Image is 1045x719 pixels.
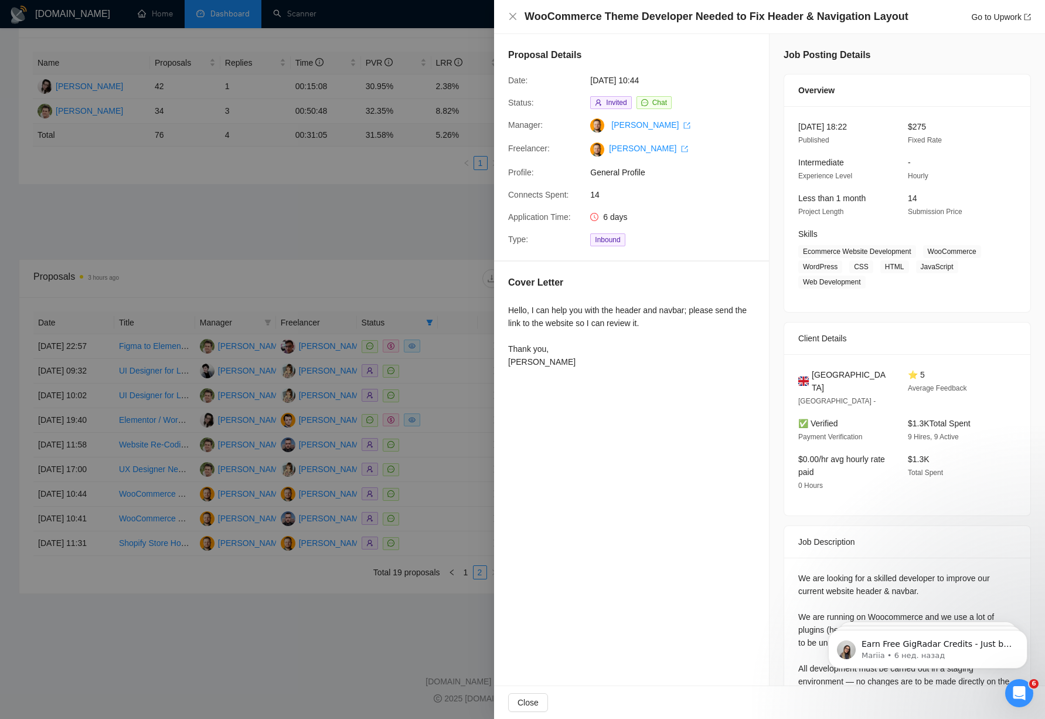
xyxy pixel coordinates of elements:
span: 0 Hours [798,481,823,490]
span: Close [518,696,539,709]
span: Overview [798,84,835,97]
p: Message from Mariia, sent 6 нед. назад [51,45,202,56]
span: Earn Free GigRadar Credits - Just by Sharing Your Story! 💬 Want more credits for sending proposal... [51,34,202,323]
span: Invited [606,99,627,107]
span: [DATE] 18:22 [798,122,847,131]
span: 6 [1029,679,1039,689]
span: clock-circle [590,213,598,221]
span: export [683,122,690,129]
h5: Proposal Details [508,48,581,62]
span: HTML [880,260,909,273]
span: Fixed Rate [908,136,942,144]
span: Ecommerce Website Development [798,245,916,258]
span: user-add [595,99,602,106]
span: Freelancer: [508,144,550,153]
span: Submission Price [908,208,962,216]
span: Inbound [590,233,625,246]
span: Chat [652,99,667,107]
a: [PERSON_NAME] export [609,144,688,153]
button: Close [508,12,518,22]
iframe: Intercom live chat [1005,679,1033,707]
span: General Profile [590,166,766,179]
span: Manager: [508,120,543,130]
a: Go to Upworkexport [971,12,1031,22]
span: ✅ Verified [798,419,838,428]
span: Intermediate [798,158,844,167]
h5: Job Posting Details [784,48,870,62]
span: close [508,12,518,21]
h5: Cover Letter [508,276,563,290]
iframe: Intercom notifications сообщение [811,605,1045,687]
span: 6 days [603,212,627,222]
span: Application Time: [508,212,571,222]
span: Experience Level [798,172,852,180]
span: Web Development [798,276,866,289]
span: Connects Spent: [508,190,569,199]
span: Published [798,136,829,144]
span: Status: [508,98,534,107]
span: Less than 1 month [798,194,866,203]
span: Date: [508,76,527,85]
span: JavaScript [916,260,958,273]
h4: WooCommerce Theme Developer Needed to Fix Header & Navigation Layout [525,9,908,24]
span: [GEOGRAPHIC_DATA] - [798,397,876,405]
span: $0.00/hr avg hourly rate paid [798,455,885,477]
span: export [681,145,688,152]
span: 14 [908,194,917,203]
span: $1.3K Total Spent [908,419,971,428]
span: - [908,158,911,167]
span: WordPress [798,260,842,273]
span: Skills [798,229,818,239]
span: $275 [908,122,926,131]
span: Type: [508,235,528,244]
span: $1.3K [908,455,930,464]
span: ⭐ 5 [908,370,925,379]
div: Job Description [798,526,1016,558]
div: Hello, I can help you with the header and navbar; please send the link to the website so I can re... [508,304,755,368]
span: CSS [849,260,873,273]
span: Project Length [798,208,843,216]
button: Close [508,693,548,712]
span: Profile: [508,168,534,177]
span: Average Feedback [908,384,967,392]
span: 9 Hires, 9 Active [908,433,959,441]
span: WooCommerce [923,245,981,258]
span: Total Spent [908,469,943,477]
span: [DATE] 10:44 [590,74,766,87]
img: c1MFplIIhqIElmyFUBZ8BXEpI9f51hj4QxSyXq_Q7hwkd0ckEycJ6y3Swt0JtKMXL2 [590,143,604,157]
img: 🇬🇧 [798,375,809,388]
span: message [641,99,648,106]
span: Payment Verification [798,433,862,441]
a: [PERSON_NAME] export [611,120,690,130]
div: Client Details [798,323,1016,354]
span: Hourly [908,172,928,180]
span: 14 [590,188,766,201]
span: [GEOGRAPHIC_DATA] [812,368,889,394]
span: export [1024,13,1031,21]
